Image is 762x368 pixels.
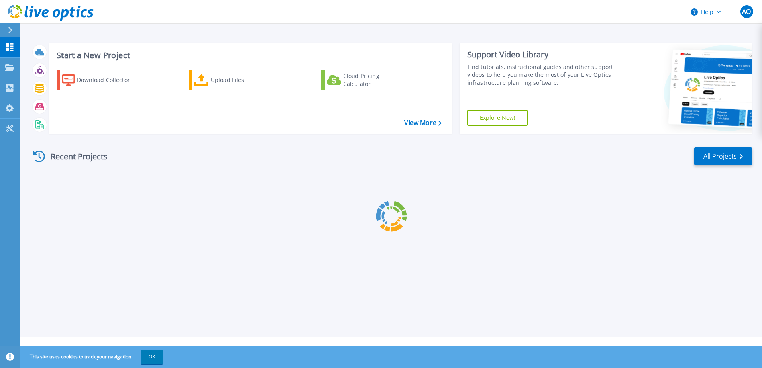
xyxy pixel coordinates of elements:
span: This site uses cookies to track your navigation. [22,350,163,364]
span: AO [742,8,751,15]
div: Download Collector [77,72,141,88]
a: Upload Files [189,70,278,90]
a: Explore Now! [467,110,528,126]
a: All Projects [694,147,752,165]
a: Cloud Pricing Calculator [321,70,410,90]
a: Download Collector [57,70,145,90]
div: Recent Projects [31,147,118,166]
h3: Start a New Project [57,51,441,60]
div: Upload Files [211,72,275,88]
div: Find tutorials, instructional guides and other support videos to help you make the most of your L... [467,63,617,87]
div: Cloud Pricing Calculator [343,72,407,88]
button: OK [141,350,163,364]
a: View More [404,119,441,127]
div: Support Video Library [467,49,617,60]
